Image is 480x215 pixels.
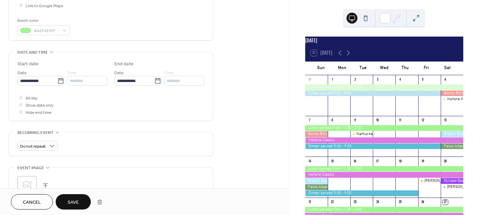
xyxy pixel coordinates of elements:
div: Fri [416,62,437,75]
div: 31 [307,77,312,82]
div: Event color [17,17,69,24]
span: Link to Google Maps [26,2,63,10]
div: 7 [307,118,312,123]
span: Date and time [17,49,48,56]
div: Lunch served from 11:30 - 2:30 [305,207,463,213]
div: 27 [443,200,448,205]
div: False Albacore Blitz (length) [441,144,463,149]
div: 14 [307,159,312,164]
div: 2 [352,77,357,82]
div: Dinner served 5:30 - 9:00 [305,144,441,149]
span: Time [67,69,76,77]
button: Cancel [11,194,53,210]
div: 3 [375,77,380,82]
div: 6 [443,77,448,82]
div: 1 [330,77,335,82]
div: 15 [330,159,335,164]
div: Nantucket Slam [356,131,384,137]
div: 11 [397,118,403,123]
div: End date [114,61,133,68]
div: Molly's Reception [441,184,463,190]
div: 22 [330,200,335,205]
span: Save [68,199,79,206]
span: Date [17,69,27,77]
div: Tue [353,62,374,75]
div: 4 [397,77,403,82]
div: 5 [420,77,425,82]
div: [DATE] [305,37,463,45]
div: 12 [420,118,425,123]
span: Recurring event [17,129,54,136]
div: Lunch served from 11:30 - 2:30 [305,125,463,131]
button: Save [56,194,91,210]
div: Dinner served 5:30 - 9:00 [305,91,441,96]
span: Cancel [23,199,41,206]
div: 21 [307,200,312,205]
div: Thu [395,62,416,75]
div: Inshore Kick off Gam [441,96,463,102]
div: Lunch served from 11:30 - 2:30 [305,166,463,172]
div: Nantucket Slam [350,131,373,137]
div: 10 [375,118,380,123]
div: 20 [443,159,448,164]
div: Inshore Classic [305,172,463,178]
span: Event image [17,164,44,172]
div: False Albacore Blitz (length) [305,184,328,190]
span: Time [164,69,173,77]
div: 16 [352,159,357,164]
div: Striped Bass Blitz (length) [441,178,463,184]
div: Bonito Blitz (length) [441,91,463,96]
div: Bluefin Blast [305,178,328,184]
div: Bonito Blitz (length) [305,131,328,137]
div: Inshore Classic [305,137,463,143]
div: 8 [330,118,335,123]
div: 19 [420,159,425,164]
div: Sun [311,62,332,75]
div: 24 [375,200,380,205]
div: 9 [352,118,357,123]
div: ; [17,176,37,195]
div: Sat [437,62,458,75]
div: 23 [352,200,357,205]
div: Lunch served from 11:30 - 2:30 [305,84,463,90]
span: #A2F493FF [34,27,59,35]
div: 17 [375,159,380,164]
div: Dinner served 5:30 - 9:00 [305,190,418,196]
div: Davis Function - NO Dinner [418,178,441,184]
div: Start date [17,61,39,68]
span: All day [26,95,38,102]
span: Do not repeat [20,143,46,150]
div: 26 [420,200,425,205]
span: Show date only [26,102,54,109]
div: Wed [373,62,395,75]
div: 13 [443,118,448,123]
div: Mon [331,62,353,75]
div: 25 [397,200,403,205]
div: 18 [397,159,403,164]
div: Bluefin Blast [441,131,463,137]
span: Hide end time [26,109,52,116]
span: Date [114,69,124,77]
